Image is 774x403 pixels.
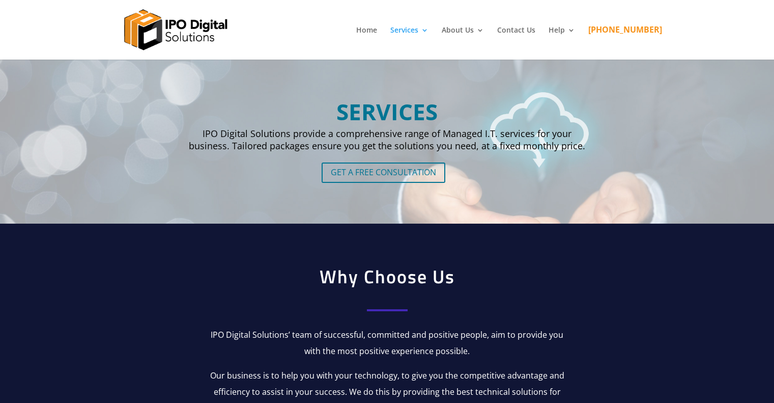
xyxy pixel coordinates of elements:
p: IPO Digital Solutions’ team of successful, committed and positive people, aim to provide you with... [209,327,565,367]
p: IPO Digital Solutions provide a comprehensive range of Managed I.T. services for your business. T... [189,128,586,152]
a: Help [549,26,575,60]
a: Contact Us [497,26,535,60]
a: GET A FREE CONSULTATION [322,163,445,183]
a: [PHONE_NUMBER] [588,26,662,59]
a: Services [390,26,428,60]
h1: Services [189,100,586,128]
h2: Why Choose Us [112,265,662,294]
a: Home [356,26,377,60]
a: About Us [442,26,484,60]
